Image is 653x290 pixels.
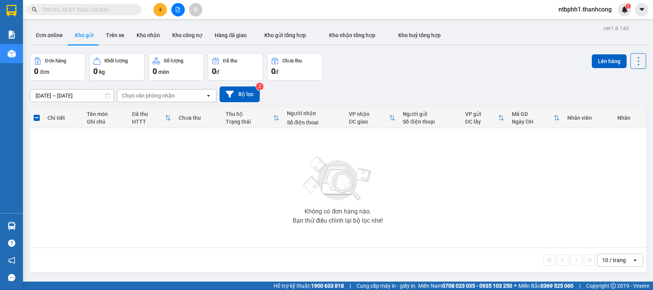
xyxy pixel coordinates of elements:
button: Bộ lọc [220,86,260,102]
sup: 1 [625,3,631,9]
div: Chi tiết [47,115,79,121]
span: 0 [212,67,216,76]
th: Toggle SortBy [508,108,563,128]
div: HTTT [132,119,165,125]
div: Chọn văn phòng nhận [122,92,175,99]
div: Số điện thoại [287,119,342,125]
span: copyright [611,283,616,288]
div: VP nhận [349,111,389,117]
div: Thu hộ [226,111,273,117]
button: Chưa thu0đ [267,53,322,81]
div: Chưa thu [179,115,218,121]
img: solution-icon [8,31,16,39]
button: Hàng đã giao [208,26,253,44]
span: 0 [271,67,275,76]
button: Kho nhận [130,26,166,44]
input: Select a date range. [30,90,114,102]
div: Bạn thử điều chỉnh lại bộ lọc nhé! [293,218,383,224]
img: warehouse-icon [8,50,16,58]
button: caret-down [635,3,648,16]
span: Cung cấp máy in - giấy in: [357,282,416,290]
span: search [32,7,37,12]
div: Đơn hàng [45,58,66,64]
span: đơn [40,69,49,75]
div: Nhãn [617,115,642,121]
div: Số lượng [164,58,183,64]
span: đ [275,69,278,75]
div: Ngày ĐH [512,119,553,125]
th: Toggle SortBy [461,108,508,128]
div: Không có đơn hàng nào. [305,209,371,215]
button: Khối lượng0kg [89,53,145,81]
strong: 1900 633 818 [311,283,344,289]
span: Miền Bắc [518,282,573,290]
div: ĐC lấy [465,119,498,125]
img: svg+xml;base64,PHN2ZyBjbGFzcz0ibGlzdC1wbHVnX19zdmciIHhtbG5zPSJodHRwOi8vd3d3LnczLm9yZy8yMDAwL3N2Zy... [300,152,376,205]
span: Kho nhận tổng hợp [329,32,375,38]
svg: open [205,93,212,99]
span: message [8,274,15,281]
th: Toggle SortBy [345,108,399,128]
div: ĐC giao [349,119,389,125]
span: Kho gửi tổng hợp [264,32,306,38]
div: 10 / trang [602,256,626,264]
span: món [158,69,169,75]
div: ver 1.8.143 [603,24,629,33]
div: Đã thu [223,58,237,64]
span: ntbphh1.thanhcong [552,5,618,14]
span: đ [216,69,219,75]
span: | [350,282,351,290]
span: Miền Nam [418,282,512,290]
span: notification [8,257,15,264]
span: ⚪️ [514,284,516,287]
img: icon-new-feature [621,6,628,13]
img: logo-vxr [7,5,16,16]
span: plus [158,7,163,12]
span: Kho huỷ tổng hợp [398,32,441,38]
div: Số điện thoại [403,119,458,125]
span: question-circle [8,239,15,247]
div: Trạng thái [226,119,273,125]
button: Kho công nợ [166,26,208,44]
div: Ghi chú [87,119,124,125]
span: | [579,282,580,290]
button: Kho gửi [69,26,100,44]
button: Đơn hàng0đơn [30,53,85,81]
button: Lên hàng [592,54,627,68]
button: Đã thu0đ [208,53,263,81]
span: 0 [93,67,98,76]
button: Trên xe [100,26,130,44]
div: Người gửi [403,111,458,117]
div: Mã GD [512,111,553,117]
input: Tìm tên, số ĐT hoặc mã đơn [42,5,132,14]
span: kg [99,69,105,75]
img: warehouse-icon [8,222,16,230]
button: plus [153,3,167,16]
svg: open [632,257,638,263]
span: file-add [175,7,181,12]
button: Số lượng0món [148,53,204,81]
sup: 2 [256,83,264,90]
span: 1 [627,3,629,9]
span: 0 [34,67,38,76]
th: Toggle SortBy [222,108,283,128]
div: Tên món [87,111,124,117]
div: VP gửi [465,111,498,117]
span: Hỗ trợ kỹ thuật: [274,282,344,290]
div: Người nhận [287,110,342,116]
button: file-add [171,3,185,16]
div: Nhân viên [567,115,610,121]
span: caret-down [638,6,645,13]
th: Toggle SortBy [128,108,175,128]
div: Chưa thu [282,58,302,64]
div: Đã thu [132,111,165,117]
div: Khối lượng [104,58,128,64]
span: aim [193,7,198,12]
button: Đơn online [30,26,69,44]
strong: 0369 525 060 [541,283,573,289]
button: aim [189,3,202,16]
strong: 0708 023 035 - 0935 103 250 [442,283,512,289]
span: 0 [153,67,157,76]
